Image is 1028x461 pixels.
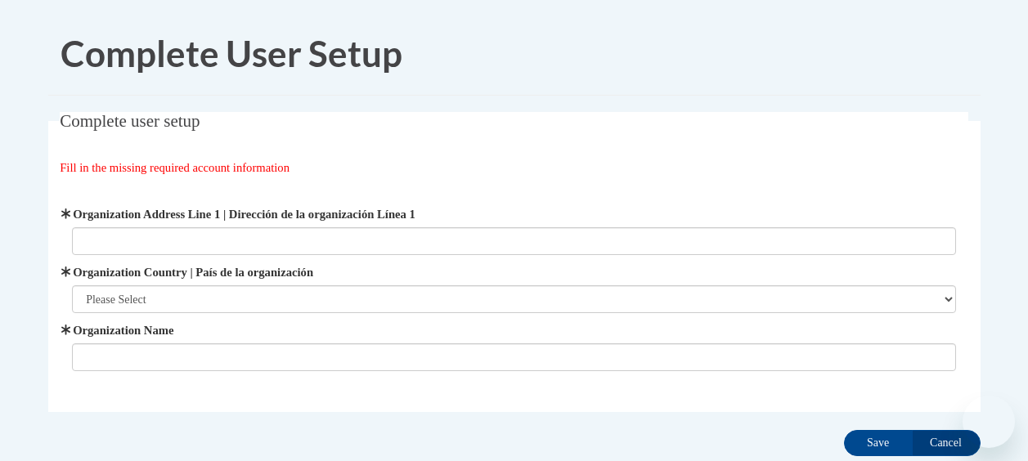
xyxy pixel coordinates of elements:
span: Complete user setup [60,111,200,131]
span: Fill in the missing required account information [60,161,290,174]
input: Metadata input [72,227,956,255]
input: Metadata input [72,343,956,371]
label: Organization Country | País de la organización [72,263,956,281]
label: Organization Name [72,321,956,339]
span: Complete User Setup [61,32,402,74]
input: Cancel [912,430,981,456]
input: Save [844,430,913,456]
label: Organization Address Line 1 | Dirección de la organización Línea 1 [72,205,956,223]
iframe: Button to launch messaging window [963,396,1015,448]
